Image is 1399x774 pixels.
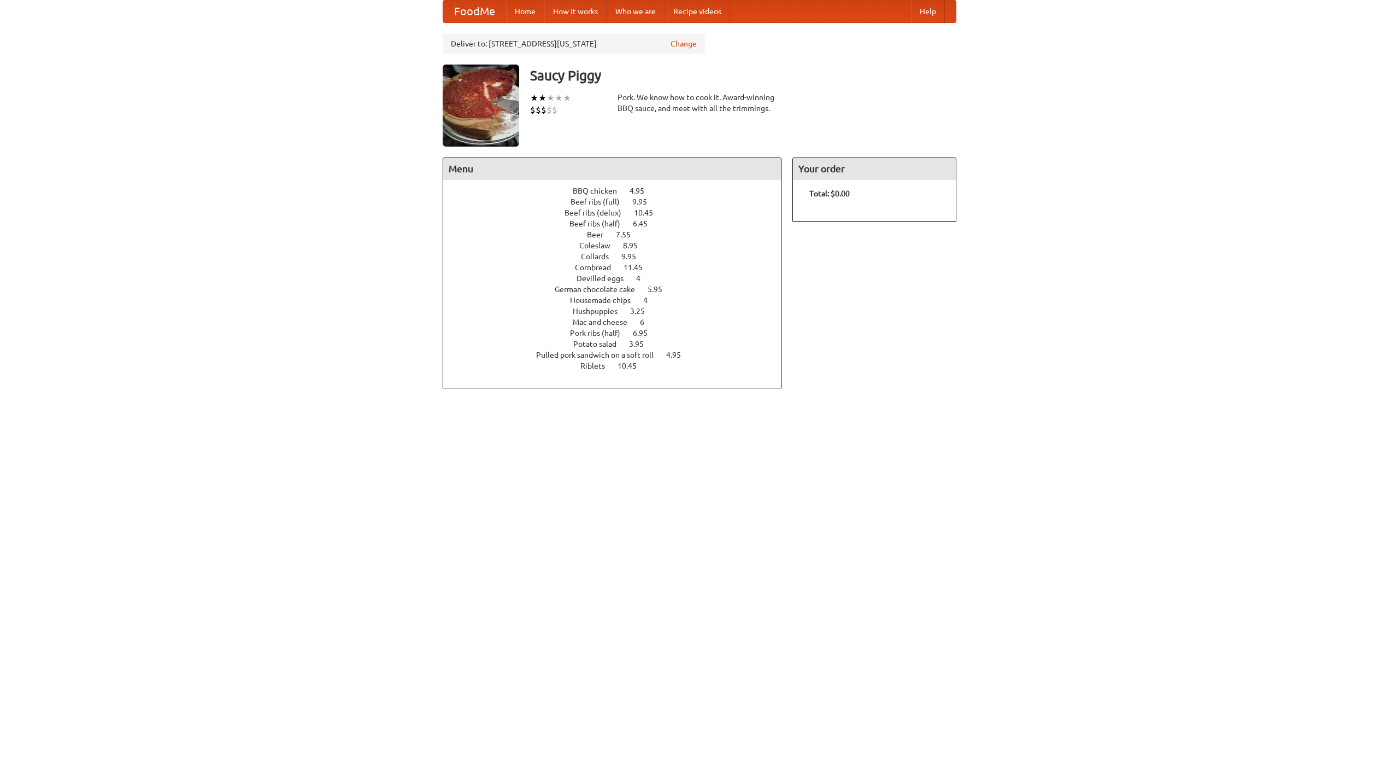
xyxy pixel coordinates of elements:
h4: Menu [443,158,781,180]
li: ★ [555,92,563,104]
span: 4 [643,296,659,305]
a: Home [506,1,544,22]
span: 4.95 [630,187,655,195]
a: Hushpuppies 3.25 [573,307,665,316]
span: Potato salad [573,340,627,348]
a: Beer 7.55 [587,230,651,239]
li: ★ [538,92,546,104]
span: Beef ribs (half) [569,219,631,228]
h4: Your order [793,158,956,180]
a: Beef ribs (full) 9.95 [571,197,667,206]
a: Change [671,38,697,49]
h3: Saucy Piggy [530,65,956,86]
a: German chocolate cake 5.95 [555,285,683,294]
span: 6 [640,318,655,327]
span: 6.95 [633,329,659,337]
b: Total: $0.00 [809,189,850,198]
span: 10.45 [634,208,664,217]
li: $ [552,104,557,116]
span: Beef ribs (delux) [565,208,632,217]
span: 4.95 [666,351,692,359]
div: Deliver to: [STREET_ADDRESS][US_STATE] [443,34,705,54]
a: Mac and cheese 6 [573,318,665,327]
span: Pork ribs (half) [570,329,631,337]
a: Cornbread 11.45 [575,263,663,272]
a: Pulled pork sandwich on a soft roll 4.95 [536,351,701,359]
a: Pork ribs (half) 6.95 [570,329,668,337]
span: 9.95 [632,197,658,206]
span: German chocolate cake [555,285,646,294]
li: $ [541,104,546,116]
li: ★ [546,92,555,104]
span: 3.95 [629,340,655,348]
a: Riblets 10.45 [580,362,657,370]
span: Riblets [580,362,616,370]
a: Beef ribs (delux) 10.45 [565,208,673,217]
a: Potato salad 3.95 [573,340,664,348]
span: 3.25 [630,307,656,316]
span: Coleslaw [579,241,621,250]
img: angular.jpg [443,65,519,147]
span: 6.45 [633,219,659,228]
a: Devilled eggs 4 [577,274,661,283]
a: Beef ribs (half) 6.45 [569,219,668,228]
span: Pulled pork sandwich on a soft roll [536,351,665,359]
li: ★ [563,92,571,104]
a: Recipe videos [665,1,730,22]
a: Housemade chips 4 [570,296,668,305]
span: BBQ chicken [573,187,628,195]
span: Devilled eggs [577,274,634,283]
span: Collards [581,252,620,261]
li: $ [536,104,541,116]
a: Help [911,1,945,22]
span: 4 [636,274,651,283]
li: ★ [530,92,538,104]
a: How it works [544,1,607,22]
span: Mac and cheese [573,318,638,327]
span: Beer [587,230,614,239]
div: Pork. We know how to cook it. Award-winning BBQ sauce, and meat with all the trimmings. [618,92,781,114]
span: Hushpuppies [573,307,628,316]
span: Beef ribs (full) [571,197,631,206]
span: 7.55 [616,230,642,239]
li: $ [530,104,536,116]
span: 10.45 [618,362,648,370]
span: 9.95 [621,252,647,261]
span: 11.45 [624,263,654,272]
a: Collards 9.95 [581,252,656,261]
span: Housemade chips [570,296,642,305]
li: $ [546,104,552,116]
span: 8.95 [623,241,649,250]
a: Who we are [607,1,665,22]
span: 5.95 [648,285,673,294]
a: FoodMe [443,1,506,22]
a: Coleslaw 8.95 [579,241,658,250]
span: Cornbread [575,263,622,272]
a: BBQ chicken 4.95 [573,187,665,195]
